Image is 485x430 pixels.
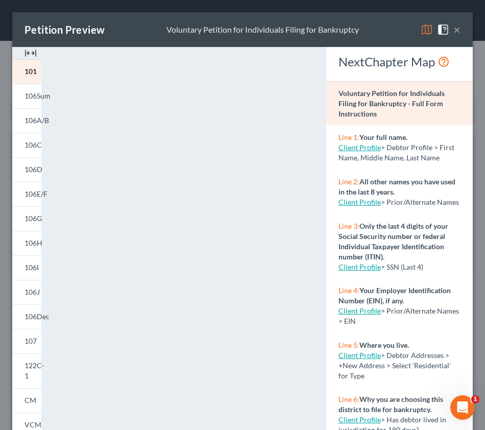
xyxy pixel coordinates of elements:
a: 106E/F [12,182,41,206]
strong: Voluntary Petition for Individuals Filing for Bankruptcy - Full Form Instructions [338,89,445,118]
span: Line 6: [338,395,359,403]
a: 122C-1 [12,353,41,388]
strong: All other names you have used in the last 8 years. [338,177,455,196]
a: 107 [12,329,41,353]
span: 106D [25,165,42,174]
span: Line 1: [338,133,359,141]
strong: Your full name. [359,133,407,141]
span: Line 4: [338,286,359,295]
span: > Debtor Addresses > +New Address > Select 'Residential' for Type [338,351,451,380]
span: Line 3: [338,222,359,230]
span: 106G [25,214,42,223]
span: 106H [25,238,42,247]
a: 106D [12,157,41,182]
a: 106I [12,255,41,280]
div: Petition Preview [25,22,105,37]
iframe: Intercom live chat [450,395,475,420]
strong: Why you are choosing this district to file for bankruptcy. [338,395,443,414]
span: Line 2: [338,177,359,186]
span: 106I [25,263,39,272]
span: 106A/B [25,116,49,125]
a: Client Profile [338,143,381,152]
strong: Where you live. [359,341,409,349]
a: Client Profile [338,351,381,360]
a: 106Sum [12,84,41,108]
a: Client Profile [338,198,381,206]
img: map-eea8200ae884c6f1103ae1953ef3d486a96c86aabb227e865a55264e3737af1f.svg [421,23,433,36]
a: Client Profile [338,262,381,271]
span: VCM [25,420,41,429]
a: 106C [12,133,41,157]
img: help-close-5ba153eb36485ed6c1ea00a893f15db1cb9b99d6cae46e1a8edb6c62d00a1a76.svg [437,23,449,36]
a: 106A/B [12,108,41,133]
div: NextChapter Map [338,54,460,70]
strong: Your Employer Identification Number (EIN), if any. [338,286,451,305]
img: expand-e0f6d898513216a626fdd78e52531dac95497ffd26381d4c15ee2fc46db09dca.svg [25,47,37,59]
span: Line 5: [338,341,359,349]
span: 106Sum [25,91,51,100]
span: 1 [471,395,479,403]
a: 106J [12,280,41,304]
a: 106H [12,231,41,255]
strong: Only the last 4 digits of your Social Security number or federal Individual Taxpayer Identificati... [338,222,448,261]
span: 106C [25,140,42,149]
span: 106J [25,288,40,296]
span: 101 [25,67,37,76]
a: 106G [12,206,41,231]
a: Client Profile [338,306,381,315]
span: 106E/F [25,189,47,198]
span: 107 [25,337,37,345]
button: × [453,23,460,36]
span: > Prior/Alternate Names > EIN [338,306,459,325]
a: 106Dec [12,304,41,329]
a: CM [12,388,41,413]
span: > Prior/Alternate Names [381,198,459,206]
a: Client Profile [338,415,381,424]
span: 106Dec [25,312,50,321]
span: 122C-1 [25,361,44,380]
a: 101 [12,59,41,84]
span: > SSN (Last 4) [381,262,423,271]
span: CM [25,396,36,404]
span: > Debtor Profile > First Name, Middle Name, Last Name [338,143,454,162]
div: Voluntary Petition for Individuals Filing for Bankruptcy [166,24,359,36]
